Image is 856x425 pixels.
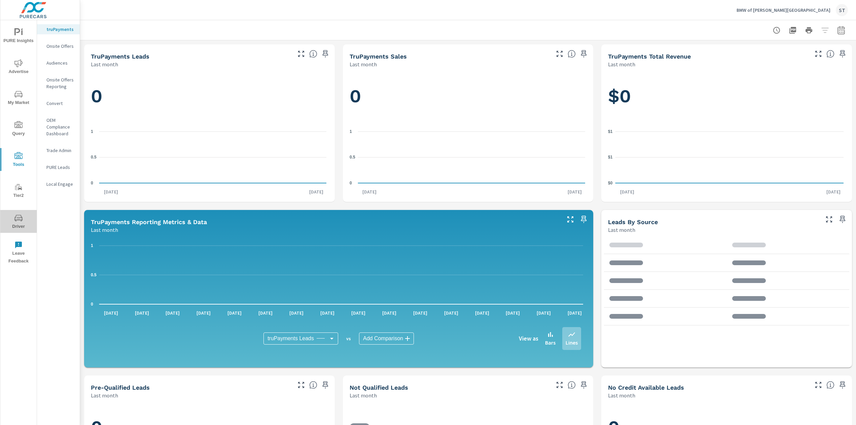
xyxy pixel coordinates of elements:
h5: truPayments Total Revenue [608,53,691,60]
div: Trade Admin [37,145,80,155]
text: 0 [91,302,93,307]
p: [DATE] [439,310,463,316]
h5: Pre-Qualified Leads [91,384,150,391]
text: $1 [608,155,613,160]
p: [DATE] [161,310,184,316]
p: truPayments [46,26,74,33]
span: Save this to your personalized report [320,380,331,390]
p: Last month [350,391,377,399]
div: Convert [37,98,80,108]
h6: View as [519,335,538,342]
text: 1 [350,129,352,134]
p: Local Engage [46,181,74,187]
text: 0.5 [91,155,97,160]
span: Advertise [2,59,35,76]
button: Make Fullscreen [554,380,565,390]
p: [DATE] [378,310,401,316]
span: Save this to your personalized report [578,380,589,390]
span: Need Help? [39,49,64,55]
div: Onsite Offers [37,41,80,51]
p: [DATE] [254,310,277,316]
p: [DATE] [192,310,215,316]
p: [DATE] [99,310,123,316]
h1: $0 [608,85,845,108]
p: [DATE] [532,310,556,316]
p: Last month [91,391,118,399]
p: [DATE] [563,188,586,195]
span: Tier2 [2,183,35,200]
span: I like something [33,96,73,102]
p: [DATE] [501,310,525,316]
p: [DATE] [563,310,586,316]
span: Save this to your personalized report [578,48,589,59]
span: Number of sales matched to a truPayments lead. [Source: This data is sourced from the dealer's DM... [568,50,576,58]
h5: No Credit Available Leads [608,384,684,391]
p: BMW of [PERSON_NAME][GEOGRAPHIC_DATA] [737,7,830,13]
p: Onsite Offers Reporting [46,76,74,90]
button: Make Fullscreen [813,380,824,390]
span: A lead that has been submitted but has not gone through the credit application process. [826,381,834,389]
button: Print Report [802,24,816,37]
button: Make Fullscreen [813,48,824,59]
div: Onsite Offers Reporting [37,75,80,92]
button: "Export Report to PDF" [786,24,799,37]
p: Last month [91,60,118,68]
span: Save this to your personalized report [837,48,848,59]
p: Trade Admin [46,147,74,154]
a: Contact us. [64,49,89,55]
span: Save this to your personalized report [837,214,848,225]
h1: 0 [350,85,587,108]
text: 1 [91,243,93,248]
span: truPayments Leads [267,335,314,342]
button: Make Fullscreen [554,48,565,59]
p: Last month [91,226,118,234]
span: The number of truPayments leads. [309,50,317,58]
span: Query [2,121,35,138]
div: Add Comparison [359,332,414,345]
p: [DATE] [99,188,123,195]
span: Help us improve Pure Insights [23,39,105,46]
div: OEM Compliance Dashboard [37,115,80,139]
text: 0.5 [350,155,355,160]
span: Total revenue from sales matched to a truPayments lead. [Source: This data is sourced from the de... [826,50,834,58]
span: A basic review has been done and approved the credit worthiness of the lead by the configured cre... [309,381,317,389]
h5: Not Qualified Leads [350,384,408,391]
span: Save this to your personalized report [578,214,589,225]
span: PURE Insights [2,28,35,45]
h1: 0 [91,85,328,108]
p: [DATE] [615,188,639,195]
div: Local Engage [37,179,80,189]
span: Driver [2,214,35,231]
text: 0.5 [91,273,97,277]
text: $1 [608,129,613,134]
span: Save this to your personalized report [837,380,848,390]
h5: Leads By Source [608,218,658,225]
span: My Market [2,90,35,107]
p: Onsite Offers [46,43,74,49]
p: PURE Leads [46,164,74,171]
h5: truPayments Leads [91,53,149,60]
p: [DATE] [408,310,432,316]
text: 1 [91,129,93,134]
p: [DATE] [358,188,381,195]
p: Last month [608,226,635,234]
p: Last month [350,60,377,68]
div: PURE Leads [37,162,80,172]
p: Last month [608,391,635,399]
p: [DATE] [305,188,328,195]
div: truPayments [37,24,80,34]
p: [DATE] [347,310,370,316]
p: Lines [566,339,578,347]
span: I don't like something [33,112,86,119]
p: Bars [545,339,556,347]
p: [DATE] [223,310,246,316]
span: Tools [2,152,35,169]
button: Select Date Range [834,24,848,37]
p: [DATE] [130,310,154,316]
p: [DATE] [285,310,308,316]
p: [DATE] [470,310,494,316]
span: WHAT KIND OF FEEDBACK DO YOU HAVE? [18,78,110,83]
button: Make Fullscreen [565,214,576,225]
p: OEM Compliance Dashboard [46,117,74,137]
span: Leave Feedback [2,241,35,265]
